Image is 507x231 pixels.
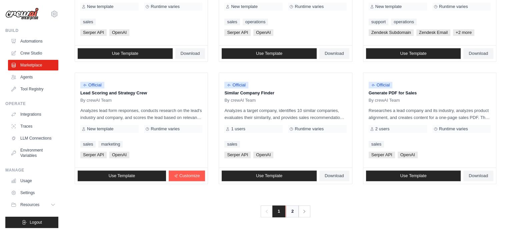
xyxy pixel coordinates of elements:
span: 1 [272,205,285,217]
span: OpenAI [109,152,129,158]
span: OpenAI [253,29,273,36]
span: By crewAI Team [80,98,112,103]
div: Manage [5,168,58,173]
span: +2 more [453,29,474,36]
span: Official [80,82,104,88]
span: By crewAI Team [369,98,400,103]
span: New template [87,4,113,9]
a: LLM Connections [8,133,58,144]
button: Resources [8,199,58,210]
span: Use Template [109,173,135,178]
span: Serper API [224,152,251,158]
span: Use Template [112,51,138,56]
span: 1 users [231,126,245,132]
span: Download [181,51,200,56]
a: Agents [8,72,58,82]
div: Build [5,28,58,33]
a: sales [369,141,384,148]
a: Use Template [366,48,461,59]
span: Use Template [256,51,282,56]
a: sales [80,141,96,148]
span: Zendesk Email [416,29,450,36]
a: Use Template [366,171,461,181]
a: Integrations [8,109,58,120]
span: Runtime varies [151,4,180,9]
div: Operate [5,101,58,106]
a: Download [319,171,349,181]
span: Runtime varies [295,4,324,9]
a: sales [80,19,96,25]
a: Settings [8,187,58,198]
a: 2 [286,205,299,217]
a: Download [463,48,493,59]
span: Download [325,51,344,56]
a: support [369,19,388,25]
span: OpenAI [253,152,273,158]
a: marketing [98,141,123,148]
img: Logo [5,8,39,20]
span: Download [469,173,488,178]
a: Download [463,171,493,181]
a: sales [224,19,240,25]
span: OpenAI [398,152,418,158]
a: Usage [8,175,58,186]
span: Customize [179,173,200,178]
span: 2 users [375,126,390,132]
span: Resources [20,202,39,207]
a: Use Template [222,171,317,181]
span: Download [325,173,344,178]
a: sales [224,141,240,148]
a: Download [175,48,205,59]
a: Use Template [78,171,166,181]
span: Serper API [369,152,395,158]
span: Runtime varies [295,126,324,132]
p: Analyzes a target company, identifies 10 similar companies, evaluates their similarity, and provi... [224,107,346,121]
span: Zendesk Subdomain [369,29,414,36]
a: Traces [8,121,58,132]
span: Runtime varies [439,126,468,132]
span: Official [224,82,248,88]
p: Similar Company Finder [224,90,346,96]
span: New template [87,126,113,132]
span: New template [375,4,402,9]
a: operations [243,19,268,25]
span: OpenAI [109,29,129,36]
nav: Pagination [261,205,310,217]
p: Analyzes lead form responses, conducts research on the lead's industry and company, and scores th... [80,107,202,121]
span: New template [231,4,257,9]
a: Use Template [78,48,173,59]
a: Customize [169,171,205,181]
span: Logout [30,220,42,225]
span: By crewAI Team [224,98,256,103]
button: Logout [5,217,58,228]
p: Generate PDF for Sales [369,90,491,96]
span: Serper API [224,29,251,36]
a: Marketplace [8,60,58,70]
span: Use Template [400,173,426,178]
span: Runtime varies [439,4,468,9]
p: Lead Scoring and Strategy Crew [80,90,202,96]
span: Serper API [80,29,107,36]
a: Download [319,48,349,59]
a: Tool Registry [8,84,58,94]
span: Runtime varies [151,126,180,132]
span: Use Template [400,51,426,56]
span: Use Template [256,173,282,178]
a: Environment Variables [8,145,58,161]
span: Download [469,51,488,56]
span: Official [369,82,393,88]
span: Serper API [80,152,107,158]
a: Crew Studio [8,48,58,58]
p: Researches a lead company and its industry, analyzes product alignment, and creates content for a... [369,107,491,121]
a: Automations [8,36,58,47]
a: operations [391,19,417,25]
a: Use Template [222,48,317,59]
